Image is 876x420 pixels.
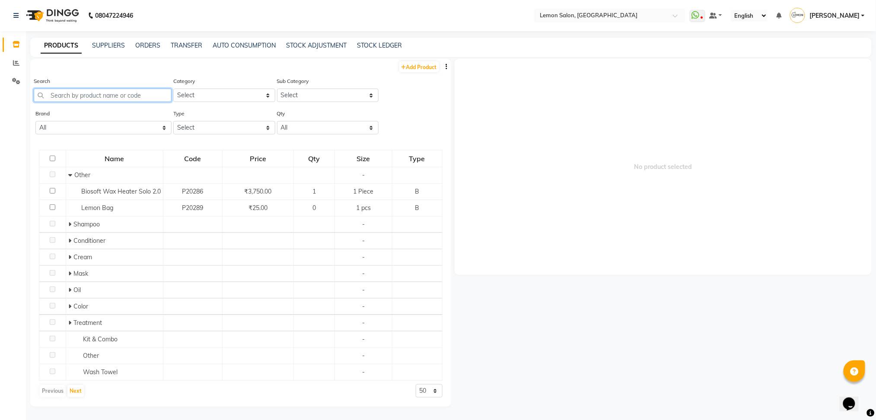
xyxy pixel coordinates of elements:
span: Expand Row [68,220,73,228]
span: - [362,368,365,376]
span: P20289 [182,204,203,212]
a: STOCK ADJUSTMENT [286,41,347,49]
div: Qty [294,151,334,166]
span: - [362,220,365,228]
span: 1 [312,188,316,195]
span: - [362,352,365,360]
span: No product selected [455,59,872,275]
span: Treatment [73,319,102,327]
a: AUTO CONSUMPTION [213,41,276,49]
span: Biosoft Wax Heater Solo 2.0 [81,188,161,195]
span: B [415,188,419,195]
a: TRANSFER [171,41,202,49]
span: [PERSON_NAME] [809,11,860,20]
span: Color [73,302,88,310]
span: - [362,237,365,245]
img: logo [22,3,81,28]
div: Code [164,151,222,166]
div: Price [223,151,293,166]
span: 0 [312,204,316,212]
span: Expand Row [68,237,73,245]
span: 1 Piece [353,188,373,195]
span: Oil [73,286,81,294]
span: Collapse Row [68,171,74,179]
div: Type [393,151,442,166]
a: STOCK LEDGER [357,41,402,49]
img: Umang Satra [790,8,805,23]
span: ₹25.00 [248,204,268,212]
span: Expand Row [68,270,73,277]
a: ORDERS [135,41,160,49]
span: ₹3,750.00 [244,188,271,195]
b: 08047224946 [95,3,133,28]
span: Other [74,171,90,179]
span: Lemon Bag [81,204,113,212]
label: Type [173,110,185,118]
span: Expand Row [68,286,73,294]
span: Kit & Combo [83,335,118,343]
div: Name [67,151,162,166]
span: B [415,204,419,212]
label: Sub Category [277,77,309,85]
label: Search [34,77,50,85]
label: Qty [277,110,285,118]
span: - [362,319,365,327]
span: - [362,302,365,310]
span: Mask [73,270,88,277]
span: 1 pcs [356,204,371,212]
input: Search by product name or code [34,89,172,102]
span: - [362,335,365,343]
label: Brand [35,110,50,118]
a: Add Product [399,61,439,72]
a: PRODUCTS [41,38,82,54]
span: P20286 [182,188,203,195]
span: Expand Row [68,319,73,327]
span: - [362,270,365,277]
button: Next [67,385,84,397]
span: Cream [73,253,92,261]
iframe: chat widget [840,385,867,411]
span: Expand Row [68,253,73,261]
span: - [362,171,365,179]
span: Expand Row [68,302,73,310]
span: Shampoo [73,220,100,228]
label: Category [173,77,195,85]
span: - [362,253,365,261]
span: Other [83,352,99,360]
a: SUPPLIERS [92,41,125,49]
span: Wash Towel [83,368,118,376]
span: - [362,286,365,294]
span: Conditioner [73,237,105,245]
div: Size [335,151,391,166]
